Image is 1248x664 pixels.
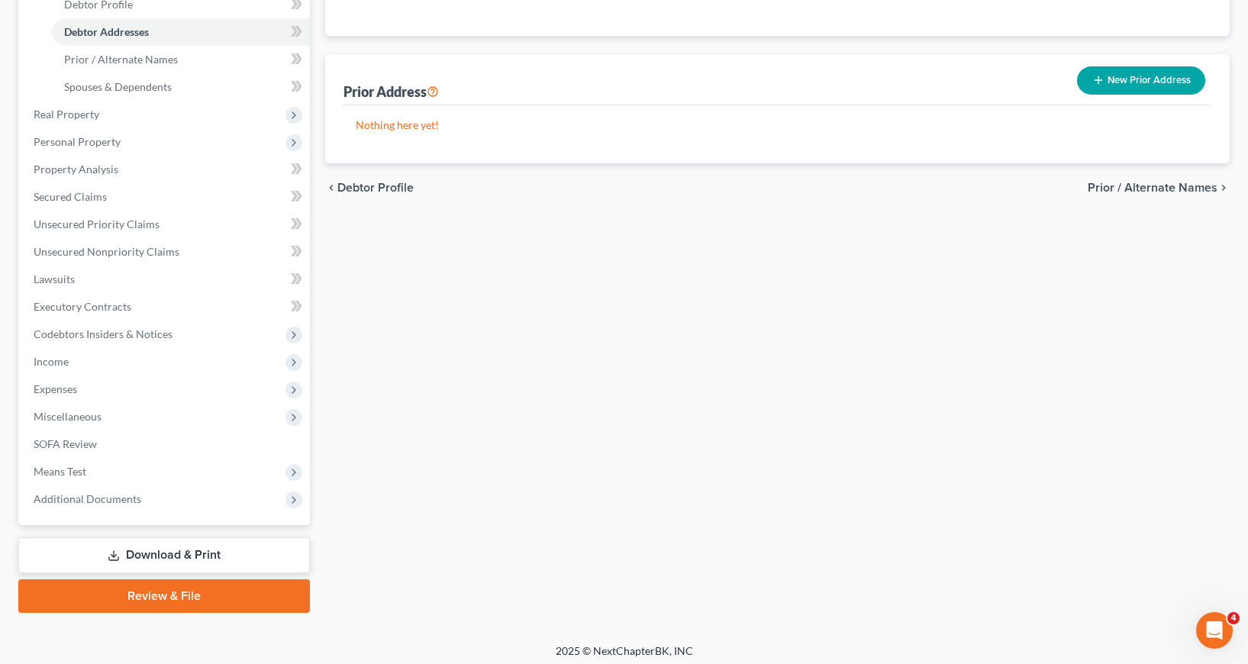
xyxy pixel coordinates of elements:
a: SOFA Review [21,430,310,458]
a: Download & Print [18,537,310,573]
i: chevron_right [1217,182,1230,194]
p: Nothing here yet! [356,118,1199,133]
a: Secured Claims [21,183,310,211]
span: Property Analysis [34,163,118,176]
span: Spouses & Dependents [64,80,172,93]
span: Prior / Alternate Names [1088,182,1217,194]
span: Miscellaneous [34,410,102,423]
i: chevron_left [325,182,337,194]
a: Review & File [18,579,310,613]
span: SOFA Review [34,437,97,450]
a: Unsecured Nonpriority Claims [21,238,310,266]
a: Executory Contracts [21,293,310,321]
button: chevron_left Debtor Profile [325,182,414,194]
span: Means Test [34,465,86,478]
a: Lawsuits [21,266,310,293]
span: Lawsuits [34,272,75,285]
span: Real Property [34,108,99,121]
span: Debtor Profile [337,182,414,194]
span: Additional Documents [34,492,141,505]
span: Executory Contracts [34,300,131,313]
span: Debtor Addresses [64,25,149,38]
a: Unsecured Priority Claims [21,211,310,238]
a: Prior / Alternate Names [52,46,310,73]
span: Unsecured Priority Claims [34,218,160,230]
span: Expenses [34,382,77,395]
button: Prior / Alternate Names chevron_right [1088,182,1230,194]
span: Secured Claims [34,190,107,203]
iframe: Intercom live chat [1196,612,1233,649]
span: Unsecured Nonpriority Claims [34,245,179,258]
a: Spouses & Dependents [52,73,310,101]
span: Income [34,355,69,368]
span: 4 [1227,612,1240,624]
span: Codebtors Insiders & Notices [34,327,173,340]
button: New Prior Address [1077,66,1205,95]
a: Debtor Addresses [52,18,310,46]
a: Property Analysis [21,156,310,183]
div: Prior Address [343,82,439,101]
span: Personal Property [34,135,121,148]
span: Prior / Alternate Names [64,53,178,66]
